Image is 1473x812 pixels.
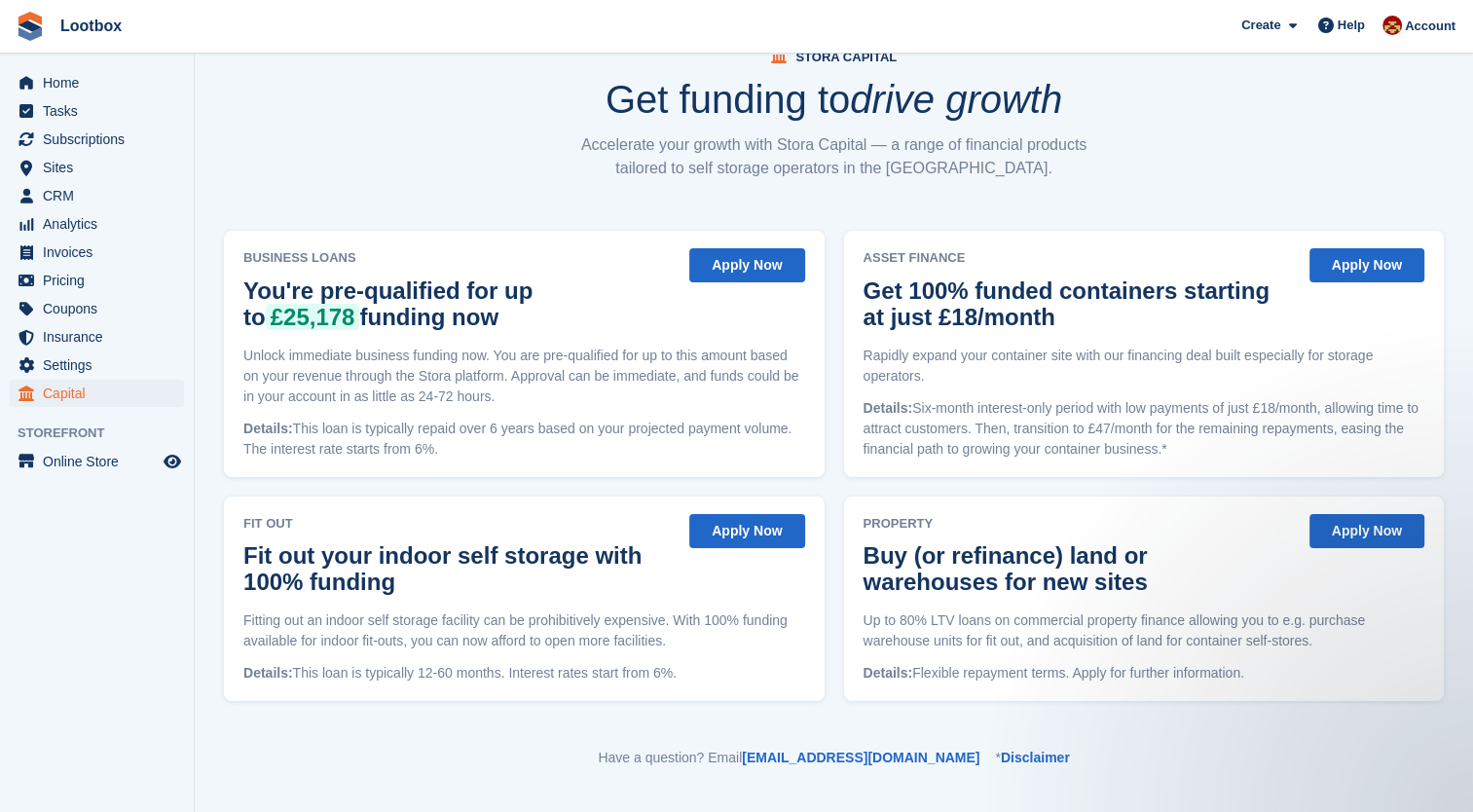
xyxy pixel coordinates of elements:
span: Create [1241,16,1280,35]
span: Help [1338,16,1365,35]
span: Settings [43,351,160,379]
p: Have a question? Email * [224,748,1444,768]
img: stora-icon-8386f47178a22dfd0bd8f6a31ec36ba5ce8667c1dd55bd0f319d3a0aa187defe.svg [16,12,45,41]
span: Home [43,69,160,96]
p: This loan is typically 12-60 months. Interest rates start from 6%. [243,663,805,683]
button: Apply Now [1309,248,1424,282]
p: Rapidly expand your container site with our financing deal built especially for storage operators. [864,346,1425,387]
span: Details: [864,665,913,681]
a: menu [10,239,184,266]
img: Chad Brown [1382,16,1402,35]
a: menu [10,97,184,125]
a: menu [10,295,184,322]
span: Details: [243,421,293,436]
button: Apply Now [689,248,804,282]
span: Coupons [43,295,160,322]
a: menu [10,351,184,379]
a: menu [10,323,184,351]
a: [EMAIL_ADDRESS][DOMAIN_NAME] [742,750,979,765]
span: CRM [43,182,160,209]
h1: Get funding to [606,80,1062,119]
a: menu [10,210,184,238]
p: Accelerate your growth with Stora Capital — a range of financial products tailored to self storag... [571,133,1097,180]
span: Insurance [43,323,160,351]
span: Storefront [18,424,194,443]
span: Sites [43,154,160,181]
span: £25,178 [266,304,360,330]
span: Analytics [43,210,160,238]
button: Apply Now [1309,514,1424,548]
h2: Buy (or refinance) land or warehouses for new sites [864,542,1288,595]
a: menu [10,267,184,294]
p: Up to 80% LTV loans on commercial property finance allowing you to e.g. purchase warehouse units ... [864,610,1425,651]
p: Flexible repayment terms. Apply for further information. [864,663,1425,683]
p: Six-month interest-only period with low payments of just £18/month, allowing time to attract cust... [864,398,1425,460]
span: Invoices [43,239,160,266]
span: Business Loans [243,248,678,268]
a: Disclaimer [1001,750,1070,765]
h2: Fit out your indoor self storage with 100% funding [243,542,668,595]
p: Unlock immediate business funding now. You are pre-qualified for up to this amount based on your ... [243,346,805,407]
span: Details: [864,400,913,416]
span: Pricing [43,267,160,294]
p: Fitting out an indoor self storage facility can be prohibitively expensive. With 100% funding ava... [243,610,805,651]
button: Apply Now [689,514,804,548]
a: Lootbox [53,10,129,42]
span: Property [864,514,1298,534]
a: Preview store [161,450,184,473]
span: Stora Capital [795,50,897,64]
i: drive growth [850,78,1062,121]
p: This loan is typically repaid over 6 years based on your projected payment volume. The interest r... [243,419,805,460]
span: Subscriptions [43,126,160,153]
a: menu [10,154,184,181]
span: Tasks [43,97,160,125]
span: Capital [43,380,160,407]
span: Details: [243,665,293,681]
a: menu [10,69,184,96]
a: menu [10,380,184,407]
span: Asset Finance [864,248,1298,268]
a: menu [10,448,184,475]
span: Online Store [43,448,160,475]
a: menu [10,182,184,209]
span: Fit Out [243,514,678,534]
h2: You're pre-qualified for up to funding now [243,277,668,330]
span: Account [1405,17,1455,36]
h2: Get 100% funded containers starting at just £18/month [864,277,1288,330]
a: menu [10,126,184,153]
